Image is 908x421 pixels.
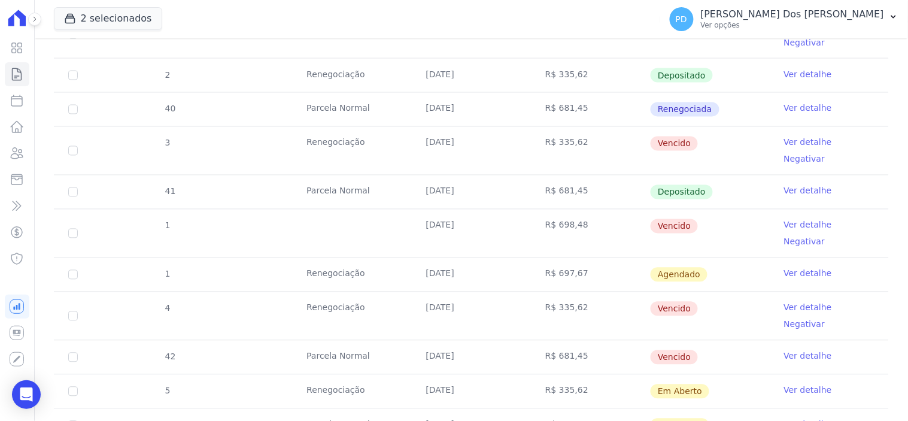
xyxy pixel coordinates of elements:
[784,155,825,164] a: Negativar
[68,311,78,321] input: default
[531,127,650,175] td: R$ 335,62
[651,302,698,316] span: Vencido
[784,68,832,80] a: Ver detalhe
[784,384,832,396] a: Ver detalhe
[651,137,698,151] span: Vencido
[68,71,78,80] input: Só é possível selecionar pagamentos em aberto
[531,341,650,374] td: R$ 681,45
[292,375,411,408] td: Renegociação
[164,104,176,114] span: 40
[54,7,162,30] button: 2 selecionados
[292,59,411,92] td: Renegociação
[660,2,908,36] button: PD [PERSON_NAME] Dos [PERSON_NAME] Ver opções
[164,70,171,80] span: 2
[531,175,650,209] td: R$ 681,45
[784,268,832,280] a: Ver detalhe
[412,127,531,175] td: [DATE]
[164,221,171,231] span: 1
[701,20,884,30] p: Ver opções
[784,320,825,329] a: Negativar
[68,187,78,197] input: Só é possível selecionar pagamentos em aberto
[164,304,171,313] span: 4
[164,138,171,148] span: 3
[651,185,713,199] span: Depositado
[651,268,707,282] span: Agendado
[12,380,41,409] div: Open Intercom Messenger
[412,93,531,126] td: [DATE]
[784,102,832,114] a: Ver detalhe
[784,237,825,247] a: Negativar
[412,59,531,92] td: [DATE]
[68,387,78,396] input: default
[292,175,411,209] td: Parcela Normal
[784,219,832,231] a: Ver detalhe
[531,258,650,292] td: R$ 697,67
[164,269,171,279] span: 1
[531,292,650,340] td: R$ 335,62
[412,375,531,408] td: [DATE]
[412,258,531,292] td: [DATE]
[651,102,719,117] span: Renegociada
[412,210,531,258] td: [DATE]
[68,146,78,156] input: default
[676,15,687,23] span: PD
[164,187,176,196] span: 41
[651,384,709,399] span: Em Aberto
[531,59,650,92] td: R$ 335,62
[784,185,832,197] a: Ver detalhe
[531,93,650,126] td: R$ 681,45
[68,270,78,280] input: default
[68,229,78,238] input: default
[701,8,884,20] p: [PERSON_NAME] Dos [PERSON_NAME]
[784,350,832,362] a: Ver detalhe
[651,219,698,234] span: Vencido
[292,127,411,175] td: Renegociação
[651,350,698,365] span: Vencido
[68,105,78,114] input: Só é possível selecionar pagamentos em aberto
[164,352,176,362] span: 42
[531,210,650,258] td: R$ 698,48
[412,175,531,209] td: [DATE]
[412,292,531,340] td: [DATE]
[531,375,650,408] td: R$ 335,62
[68,353,78,362] input: default
[292,292,411,340] td: Renegociação
[784,302,832,314] a: Ver detalhe
[292,258,411,292] td: Renegociação
[292,93,411,126] td: Parcela Normal
[292,341,411,374] td: Parcela Normal
[784,137,832,149] a: Ver detalhe
[164,386,171,396] span: 5
[412,341,531,374] td: [DATE]
[784,38,825,47] a: Negativar
[651,68,713,83] span: Depositado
